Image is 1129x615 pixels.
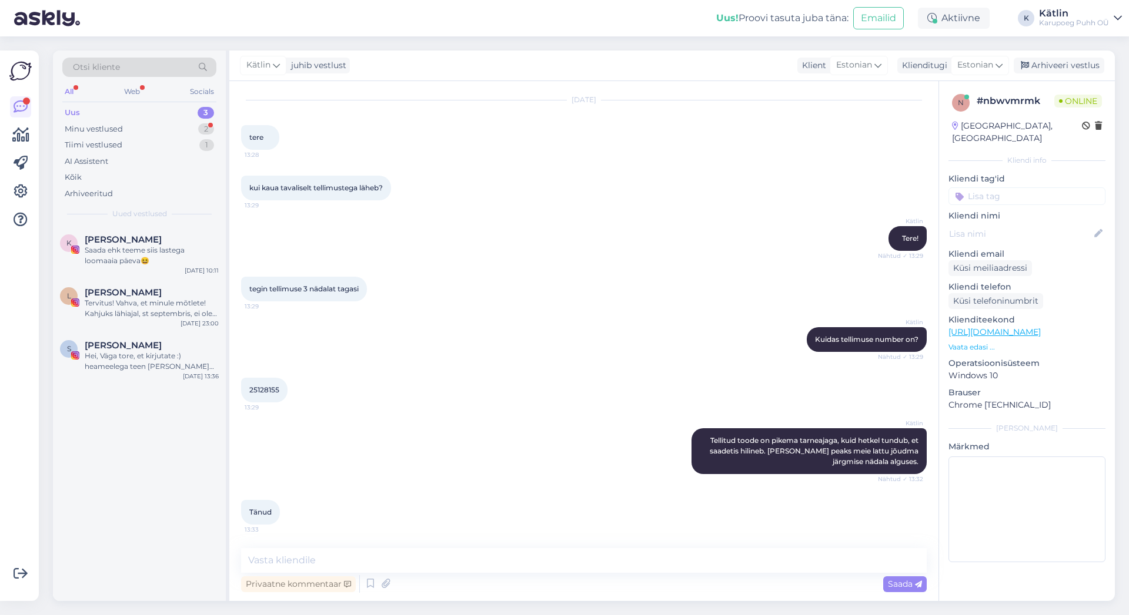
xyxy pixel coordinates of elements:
div: Uus [65,107,80,119]
span: Sigrid [85,340,162,351]
span: n [958,98,964,107]
span: Kuidas tellimuse number on? [815,335,918,344]
span: 13:33 [245,525,289,534]
button: Emailid [853,7,904,29]
span: Liisu Miller [85,287,162,298]
span: tere [249,133,263,142]
p: Kliendi email [948,248,1105,260]
div: Kätlin [1039,9,1109,18]
div: # nbwvmrmk [977,94,1054,108]
b: Uus! [716,12,739,23]
div: [DATE] [241,95,927,105]
span: Online [1054,95,1102,107]
div: Socials [188,84,216,99]
div: Web [122,84,142,99]
span: Kätlin [246,59,270,72]
span: 13:28 [245,150,289,159]
span: Tänud [249,508,272,516]
span: Nähtud ✓ 13:29 [878,352,923,361]
span: L [67,291,71,300]
span: 13:29 [245,302,289,311]
div: Klienditugi [897,59,947,72]
span: Kätlin [879,217,923,226]
div: [DATE] 23:00 [181,319,219,328]
span: S [67,344,71,353]
div: Aktiivne [918,8,990,29]
div: Küsi telefoninumbrit [948,293,1043,309]
span: K [66,238,72,247]
div: Privaatne kommentaar [241,576,356,592]
p: Kliendi telefon [948,281,1105,293]
span: Estonian [957,59,993,72]
div: Kliendi info [948,155,1105,166]
span: Tere! [902,234,918,243]
p: Windows 10 [948,369,1105,382]
a: KätlinKarupoeg Puhh OÜ [1039,9,1122,28]
div: 2 [198,123,214,135]
div: Arhiveeri vestlus [1014,58,1104,73]
div: All [62,84,76,99]
span: Kätlin [879,318,923,327]
div: Tervitus! Vahva, et minule mõtlete! Kahjuks lähiajal, st septembris, ei ole koostööks aega pakkud... [85,298,219,319]
div: Arhiveeritud [65,188,113,200]
span: tegin tellimuse 3 nädalat tagasi [249,284,359,293]
div: Karupoeg Puhh OÜ [1039,18,1109,28]
input: Lisa nimi [949,227,1092,240]
div: Küsi meiliaadressi [948,260,1032,276]
span: Nähtud ✓ 13:29 [878,251,923,260]
div: [DATE] 13:36 [183,372,219,381]
p: Klienditeekond [948,314,1105,326]
span: 13:29 [245,201,289,210]
p: Operatsioonisüsteem [948,357,1105,369]
a: [URL][DOMAIN_NAME] [948,327,1041,337]
div: [DATE] 10:11 [185,266,219,275]
span: Nähtud ✓ 13:32 [878,475,923,483]
input: Lisa tag [948,187,1105,205]
div: Saada ehk teeme siis lastega loomaaia päeva😆 [85,245,219,266]
span: 25128155 [249,385,279,394]
span: Estonian [836,59,872,72]
div: Proovi tasuta juba täna: [716,11,849,25]
p: Chrome [TECHNICAL_ID] [948,399,1105,411]
div: 1 [199,139,214,151]
p: Kliendi tag'id [948,173,1105,185]
span: kui kaua tavaliselt tellimustega läheb? [249,183,383,192]
div: juhib vestlust [286,59,346,72]
div: Hei, Väga tore, et kirjutate :) heameelega teen [PERSON_NAME] koostööd. Hetkel [PERSON_NAME] plaa... [85,351,219,372]
div: [PERSON_NAME] [948,423,1105,433]
p: Vaata edasi ... [948,342,1105,352]
span: Kätlin [879,419,923,428]
div: Klient [797,59,826,72]
span: Otsi kliente [73,61,120,73]
img: Askly Logo [9,60,32,82]
span: Kristin Kerro [85,234,162,245]
div: Tiimi vestlused [65,139,122,151]
span: Saada [888,579,922,589]
span: 13:29 [245,403,289,412]
div: AI Assistent [65,156,108,167]
p: Märkmed [948,441,1105,453]
span: Tellitud toode on pikema tarneajaga, kuid hetkel tundub, et saadetis hilineb. [PERSON_NAME] peaks... [710,436,920,466]
div: K [1018,10,1034,26]
div: Kõik [65,172,82,183]
div: Minu vestlused [65,123,123,135]
p: Brauser [948,387,1105,399]
span: Uued vestlused [112,209,167,219]
div: 3 [198,107,214,119]
p: Kliendi nimi [948,210,1105,222]
div: [GEOGRAPHIC_DATA], [GEOGRAPHIC_DATA] [952,120,1082,144]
